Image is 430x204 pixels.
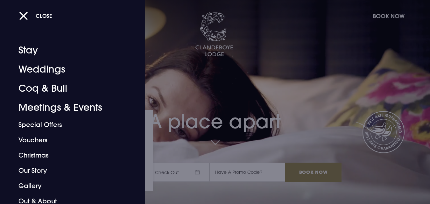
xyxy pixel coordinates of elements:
span: Close [36,12,52,19]
a: Stay [18,41,119,60]
a: Weddings [18,60,119,79]
a: Vouchers [18,132,119,148]
a: Christmas [18,148,119,163]
a: Gallery [18,178,119,193]
a: Coq & Bull [18,79,119,98]
a: Special Offers [18,117,119,132]
button: Close [19,9,52,22]
a: Meetings & Events [18,98,119,117]
a: Our Story [18,163,119,178]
